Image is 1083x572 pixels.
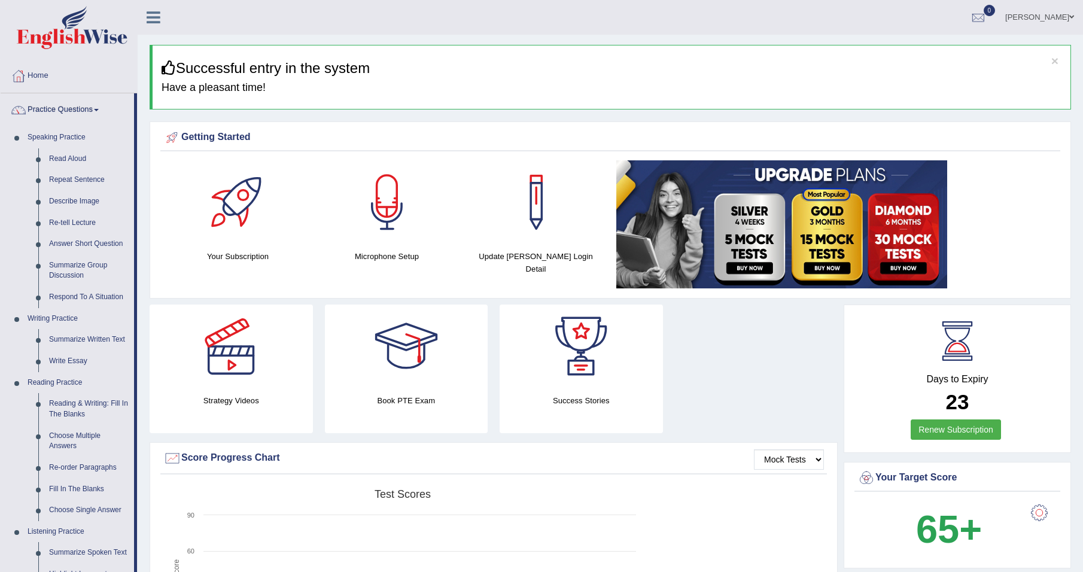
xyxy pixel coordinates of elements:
a: Respond To A Situation [44,287,134,308]
h3: Successful entry in the system [162,60,1061,76]
b: 65+ [916,507,982,551]
a: Write Essay [44,351,134,372]
a: Speaking Practice [22,127,134,148]
a: Re-tell Lecture [44,212,134,234]
h4: Your Subscription [169,250,306,263]
h4: Microphone Setup [318,250,455,263]
h4: Days to Expiry [857,374,1057,385]
a: Writing Practice [22,308,134,330]
a: Home [1,59,137,89]
a: Choose Single Answer [44,500,134,521]
a: Summarize Group Discussion [44,255,134,287]
a: Repeat Sentence [44,169,134,191]
h4: Have a pleasant time! [162,82,1061,94]
div: Your Target Score [857,469,1057,487]
a: Read Aloud [44,148,134,170]
a: Reading & Writing: Fill In The Blanks [44,393,134,425]
text: 60 [187,547,194,555]
a: Listening Practice [22,521,134,543]
b: 23 [946,390,969,413]
tspan: Test scores [375,488,431,500]
a: Answer Short Question [44,233,134,255]
a: Describe Image [44,191,134,212]
a: Choose Multiple Answers [44,425,134,457]
a: Summarize Written Text [44,329,134,351]
text: 90 [187,512,194,519]
span: 0 [984,5,996,16]
div: Getting Started [163,129,1057,147]
button: × [1051,54,1058,67]
a: Fill In The Blanks [44,479,134,500]
a: Practice Questions [1,93,134,123]
h4: Update [PERSON_NAME] Login Detail [467,250,604,275]
a: Summarize Spoken Text [44,542,134,564]
a: Renew Subscription [911,419,1001,440]
div: Score Progress Chart [163,449,824,467]
a: Re-order Paragraphs [44,457,134,479]
h4: Strategy Videos [150,394,313,407]
img: small5.jpg [616,160,947,288]
a: Reading Practice [22,372,134,394]
h4: Book PTE Exam [325,394,488,407]
h4: Success Stories [500,394,663,407]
